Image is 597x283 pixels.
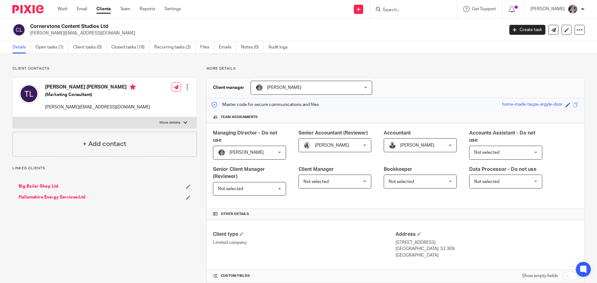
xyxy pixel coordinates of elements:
[298,167,334,172] span: Client Manager
[45,104,150,110] p: [PERSON_NAME][EMAIL_ADDRESS][DOMAIN_NAME]
[30,23,406,30] h2: Cornerstone Content Studios Ltd
[382,7,438,13] input: Search
[502,101,562,108] div: home-made-taupe-argyle-door
[298,130,368,135] span: Senior Accountant (Reviewer)
[111,41,150,53] a: Closed tasks (18)
[12,23,25,36] img: svg%3E
[213,167,265,179] span: Senior Client Manager (Reviewer)
[218,149,225,156] img: -%20%20-%20studio@ingrained.co.uk%20for%20%20-20220223%20at%20101413%20-%201W1A2026.jpg
[213,240,396,246] p: Limited company
[206,66,585,71] p: More details
[396,246,578,252] p: [GEOGRAPHIC_DATA], S2 3EN
[267,85,301,90] span: [PERSON_NAME]
[12,166,197,171] p: Linked clients
[389,142,396,149] img: WhatsApp%20Image%202022-05-18%20at%206.27.04%20PM.jpeg
[213,84,244,91] h3: Client manager
[30,30,500,36] p: [PERSON_NAME][EMAIL_ADDRESS][DOMAIN_NAME]
[12,41,31,53] a: Details
[35,41,68,53] a: Open tasks (1)
[19,194,86,200] a: Hallamshire Energy Services Ltd
[219,41,236,53] a: Emails
[469,167,536,172] span: Data Processor - Do not use
[389,180,414,184] span: Not selected
[83,139,126,149] h4: + Add contact
[509,25,545,35] a: Create task
[19,183,58,189] a: Big Boiler Shop Ltd
[229,150,264,155] span: [PERSON_NAME]
[160,120,180,125] p: More details
[474,180,499,184] span: Not selected
[400,143,434,148] span: [PERSON_NAME]
[19,84,39,104] img: svg%3E
[384,167,412,172] span: Bookkeeper
[77,6,87,12] a: Email
[241,41,264,53] a: Notes (0)
[211,102,319,108] p: Master code for secure communications and files
[256,84,263,91] img: -%20%20-%20studio@ingrained.co.uk%20for%20%20-20220223%20at%20101413%20-%201W1A2026.jpg
[474,150,499,155] span: Not selected
[130,84,136,90] i: Primary
[154,41,196,53] a: Recurring tasks (2)
[396,240,578,246] p: [STREET_ADDRESS]
[164,6,181,12] a: Settings
[384,130,411,135] span: Accountant
[469,130,535,143] span: Accounts Assistant - Do not use
[396,252,578,258] p: [GEOGRAPHIC_DATA]
[268,41,292,53] a: Audit logs
[213,273,396,278] h4: CUSTOM FIELDS
[303,180,329,184] span: Not selected
[200,41,214,53] a: Files
[396,231,578,238] h4: Address
[96,6,111,12] a: Clients
[45,84,150,92] h4: [PERSON_NAME] [PERSON_NAME]
[303,142,311,149] img: Pixie%2002.jpg
[522,273,558,279] label: Show empty fields
[73,41,107,53] a: Client tasks (0)
[12,5,44,13] img: Pixie
[45,92,150,98] h5: (Marketing Consultant)
[530,6,565,12] p: [PERSON_NAME]
[213,231,396,238] h4: Client type
[213,130,277,143] span: Managing Director - Do not use
[472,7,496,11] span: Get Support
[568,4,578,14] img: -%20%20-%20studio@ingrained.co.uk%20for%20%20-20220223%20at%20101413%20-%201W1A2026.jpg
[221,115,258,120] span: Team assignments
[315,143,349,148] span: [PERSON_NAME]
[120,6,130,12] a: Team
[221,212,249,217] span: Other details
[140,6,155,12] a: Reports
[12,66,197,71] p: Client contacts
[218,187,243,191] span: Not selected
[58,6,67,12] a: Work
